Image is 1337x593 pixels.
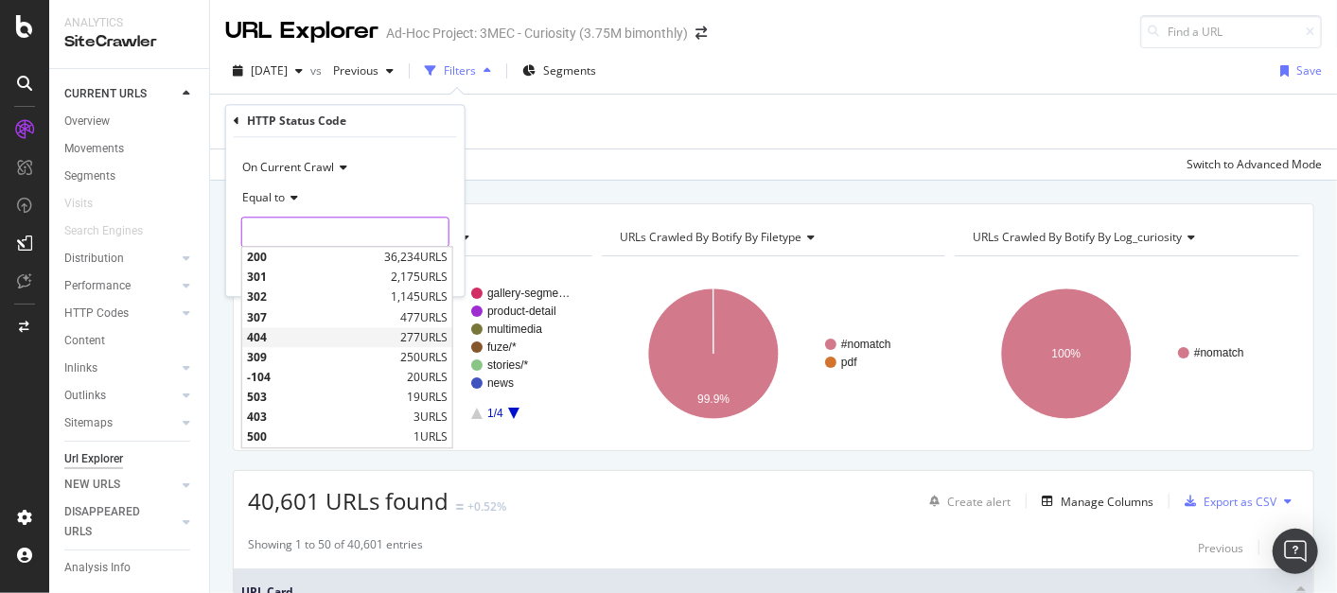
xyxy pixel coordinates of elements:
span: 1 URLS [413,429,448,445]
a: Url Explorer [64,449,196,469]
div: Url Explorer [64,449,123,469]
button: [DATE] [225,56,310,86]
span: 36,234 URLS [384,250,448,266]
span: 19 URLS [407,389,448,405]
span: 301 [247,270,386,286]
div: Distribution [64,249,124,269]
div: CURRENT URLS [64,84,147,104]
a: Analysis Info [64,558,196,578]
input: Find a URL [1140,15,1322,48]
button: Cancel [234,263,293,282]
span: 40,601 URLs found [248,485,449,516]
div: arrow-right-arrow-left [695,26,707,40]
span: vs [310,62,325,78]
div: Movements [64,139,124,159]
svg: A chart. [602,271,941,436]
div: SiteCrawler [64,31,194,53]
span: 307 [247,309,396,325]
div: Showing 1 to 50 of 40,601 entries [248,536,423,559]
button: Save [1273,56,1322,86]
div: Overview [64,112,110,131]
span: 20 URLS [407,369,448,385]
svg: A chart. [955,271,1293,436]
button: Create alert [922,486,1011,516]
div: Inlinks [64,358,97,378]
div: NEW URLS [64,475,120,495]
button: Switch to Advanced Mode [1179,149,1322,180]
a: Inlinks [64,358,177,378]
span: Equal to [242,190,285,206]
h4: URLs Crawled By Botify By log_curiosity [969,222,1282,253]
a: Visits [64,194,112,214]
a: Distribution [64,249,177,269]
text: news [487,376,514,390]
a: Content [64,331,196,351]
button: Export as CSV [1177,486,1276,516]
span: Previous [325,62,378,78]
div: Open Intercom Messenger [1273,529,1318,574]
span: 200 [247,250,379,266]
div: Filters [444,62,476,78]
div: +0.52% [467,498,506,515]
a: Segments [64,166,196,186]
text: product-detail [487,305,556,318]
div: Content [64,331,105,351]
div: HTTP Codes [64,304,129,323]
div: Analysis Info [64,558,131,578]
button: Filters [417,56,499,86]
h4: URLs Crawled By Botify By filetype [616,222,929,253]
text: 99.9% [697,393,730,407]
a: DISAPPEARED URLS [64,502,177,542]
span: URLs Crawled By Botify By filetype [620,229,801,245]
div: Save [1296,62,1322,78]
text: 100% [1052,347,1082,360]
span: 277 URLS [400,329,448,345]
span: URLs Crawled By Botify By log_curiosity [973,229,1182,245]
div: Sitemaps [64,413,113,433]
text: multimedia [487,323,542,336]
div: HTTP Status Code [247,113,346,129]
span: 309 [247,349,396,365]
div: DISAPPEARED URLS [64,502,160,542]
text: #nomatch [1194,346,1244,359]
div: Performance [64,276,131,296]
a: HTTP Codes [64,304,177,323]
button: Previous [325,56,401,86]
div: Create alert [947,494,1011,510]
a: Performance [64,276,177,296]
div: Manage Columns [1061,494,1153,510]
a: Search Engines [64,221,162,241]
a: Overview [64,112,196,131]
span: 2,175 URLS [391,270,448,286]
text: pdf [841,356,857,369]
text: stories/* [487,358,529,372]
div: Search Engines [64,221,143,241]
a: Sitemaps [64,413,177,433]
span: 477 URLS [400,309,448,325]
div: URL Explorer [225,15,378,47]
text: gallery-segme… [487,287,570,300]
text: 1/4 [487,407,503,420]
span: 404 [247,329,396,345]
span: 403 [247,410,409,426]
span: 503 [247,389,402,405]
span: 1,145 URLS [391,289,448,305]
div: Ad-Hoc Project: 3MEC - Curiosity (3.75M bimonthly) [386,24,688,43]
button: Segments [515,56,604,86]
span: 250 URLS [400,349,448,365]
a: NEW URLS [64,475,177,495]
span: -104 [247,369,402,385]
div: Segments [64,166,115,186]
a: Outlinks [64,386,177,406]
span: 302 [247,289,386,305]
div: Analytics [64,15,194,31]
span: 500 [247,429,409,445]
div: Previous [1198,540,1243,556]
text: fuze/* [487,340,517,354]
button: Previous [1198,536,1243,559]
a: Movements [64,139,196,159]
button: Manage Columns [1034,490,1153,513]
span: On Current Crawl [242,160,334,176]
